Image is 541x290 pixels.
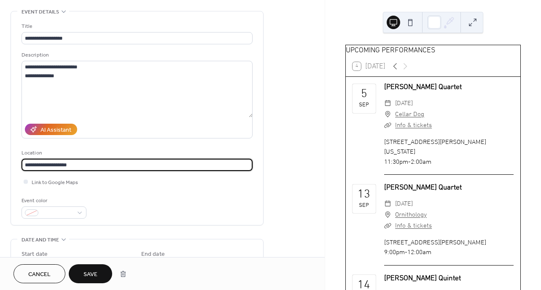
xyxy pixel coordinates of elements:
div: 13 [358,189,370,201]
div: ​ [384,98,392,109]
div: 5 [361,89,367,100]
div: End date [141,250,165,259]
a: Ornithology [395,209,427,220]
div: Event color [22,196,85,205]
button: AI Assistant [25,124,77,135]
div: ​ [384,120,392,131]
button: Cancel [13,264,65,283]
div: Start date [22,250,48,259]
div: ​ [384,220,392,231]
div: ​ [384,109,392,120]
div: [STREET_ADDRESS][PERSON_NAME] 9:00pm-12:00am [384,238,514,257]
div: Title [22,22,251,31]
div: UPCOMING PERFORMANCES [346,45,520,56]
div: Sep [359,102,369,108]
a: Info & tickets [395,222,432,230]
div: Sep [359,203,369,209]
a: Cellar Dog [395,109,424,120]
a: Info & tickets [395,122,432,129]
a: [PERSON_NAME] Quartet [384,83,462,92]
span: Date and time [22,236,59,244]
div: Description [22,51,251,60]
a: [PERSON_NAME] Quartet [384,183,462,192]
span: [DATE] [395,98,413,109]
span: Link to Google Maps [32,178,78,187]
div: AI Assistant [40,126,71,135]
a: [PERSON_NAME] Quintet [384,274,461,283]
div: ​ [384,198,392,209]
div: [STREET_ADDRESS][PERSON_NAME][US_STATE] 11:30pm-2:00am [384,138,514,167]
div: ​ [384,209,392,220]
span: [DATE] [395,198,413,209]
span: Event details [22,8,59,16]
div: Location [22,149,251,157]
span: Save [83,270,97,279]
span: Cancel [28,270,51,279]
button: Save [69,264,112,283]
